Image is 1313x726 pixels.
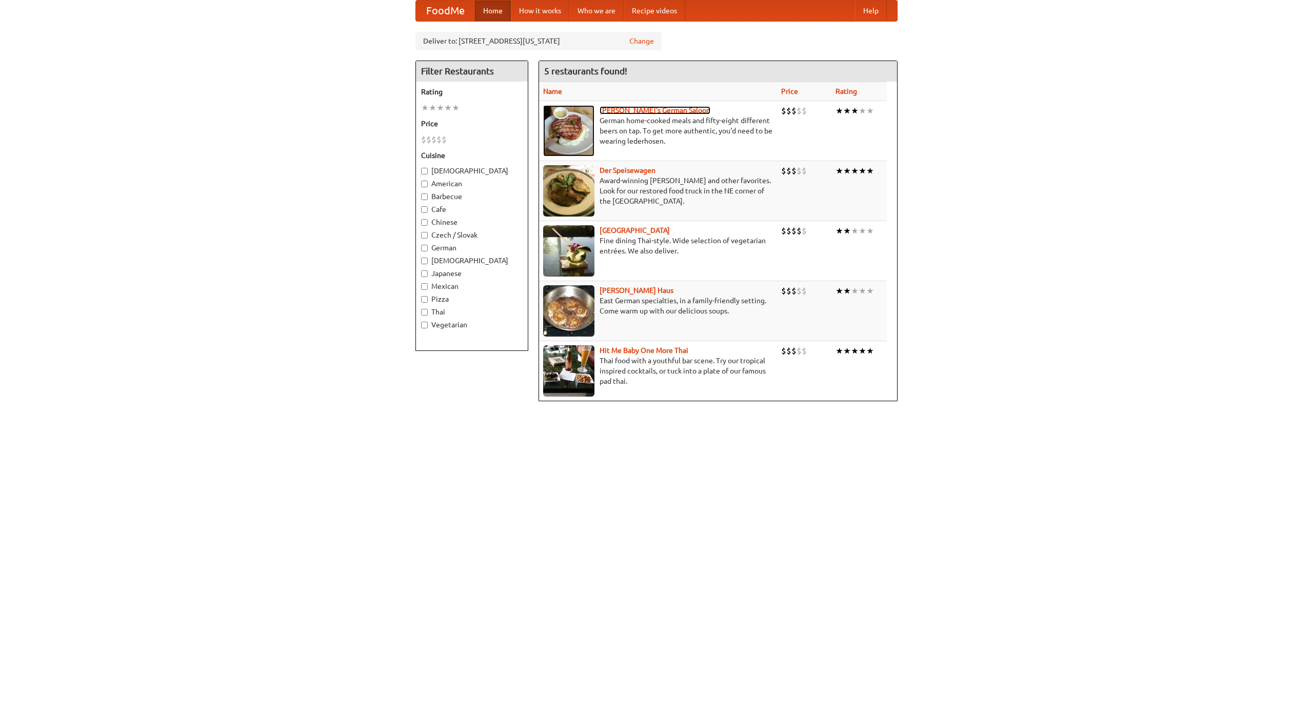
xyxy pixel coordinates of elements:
li: ★ [429,102,436,113]
li: ★ [859,345,866,357]
a: [PERSON_NAME] Haus [600,286,673,295]
li: $ [797,225,802,237]
img: babythai.jpg [543,345,594,397]
li: $ [802,345,807,357]
div: Deliver to: [STREET_ADDRESS][US_STATE] [415,32,662,50]
li: $ [797,105,802,116]
li: $ [781,225,786,237]
ng-pluralize: 5 restaurants found! [544,66,627,76]
label: Czech / Slovak [421,230,523,240]
input: Japanese [421,270,428,277]
label: Japanese [421,268,523,279]
li: ★ [843,225,851,237]
li: $ [781,285,786,297]
li: ★ [835,225,843,237]
li: ★ [436,102,444,113]
img: speisewagen.jpg [543,165,594,217]
li: ★ [859,165,866,176]
p: German home-cooked meals and fifty-eight different beers on tap. To get more authentic, you'd nee... [543,115,773,146]
input: German [421,245,428,251]
h4: Filter Restaurants [416,61,528,82]
p: Thai food with a youthful bar scene. Try our tropical inspired cocktails, or tuck into a plate of... [543,356,773,386]
a: Recipe videos [624,1,685,21]
label: German [421,243,523,253]
li: $ [781,345,786,357]
img: satay.jpg [543,225,594,277]
a: Help [855,1,887,21]
img: kohlhaus.jpg [543,285,594,337]
li: $ [781,105,786,116]
li: ★ [851,225,859,237]
li: ★ [843,105,851,116]
input: [DEMOGRAPHIC_DATA] [421,258,428,264]
a: Home [475,1,511,21]
li: ★ [851,285,859,297]
input: Vegetarian [421,322,428,328]
label: Chinese [421,217,523,227]
li: $ [436,134,442,145]
li: $ [426,134,431,145]
li: $ [802,225,807,237]
a: Name [543,87,562,95]
label: American [421,179,523,189]
li: $ [786,345,791,357]
li: ★ [851,165,859,176]
li: $ [791,165,797,176]
li: ★ [835,105,843,116]
label: Cafe [421,204,523,214]
li: ★ [851,345,859,357]
li: $ [791,285,797,297]
li: $ [781,165,786,176]
li: ★ [452,102,460,113]
li: $ [802,285,807,297]
li: ★ [444,102,452,113]
li: $ [802,165,807,176]
a: FoodMe [416,1,475,21]
a: How it works [511,1,569,21]
li: $ [791,345,797,357]
li: $ [442,134,447,145]
p: Award-winning [PERSON_NAME] and other favorites. Look for our restored food truck in the NE corne... [543,175,773,206]
img: esthers.jpg [543,105,594,156]
li: ★ [843,285,851,297]
li: $ [802,105,807,116]
li: ★ [859,285,866,297]
li: ★ [866,225,874,237]
a: [GEOGRAPHIC_DATA] [600,226,670,234]
li: $ [797,165,802,176]
a: [PERSON_NAME]'s German Saloon [600,106,710,114]
label: Pizza [421,294,523,304]
label: Vegetarian [421,320,523,330]
li: ★ [851,105,859,116]
p: East German specialties, in a family-friendly setting. Come warm up with our delicious soups. [543,296,773,316]
li: ★ [835,285,843,297]
label: Barbecue [421,191,523,202]
li: $ [786,225,791,237]
li: ★ [843,345,851,357]
a: Price [781,87,798,95]
a: Rating [835,87,857,95]
li: ★ [421,102,429,113]
li: $ [797,285,802,297]
label: Thai [421,307,523,317]
input: Chinese [421,219,428,226]
li: $ [791,225,797,237]
li: ★ [866,285,874,297]
li: ★ [866,165,874,176]
input: Barbecue [421,193,428,200]
label: Mexican [421,281,523,291]
li: $ [431,134,436,145]
li: ★ [859,105,866,116]
input: [DEMOGRAPHIC_DATA] [421,168,428,174]
li: $ [421,134,426,145]
li: ★ [835,345,843,357]
a: Who we are [569,1,624,21]
label: [DEMOGRAPHIC_DATA] [421,256,523,266]
li: ★ [859,225,866,237]
input: Czech / Slovak [421,232,428,239]
a: Hit Me Baby One More Thai [600,346,688,355]
li: $ [786,285,791,297]
input: Mexican [421,283,428,290]
b: Der Speisewagen [600,166,655,174]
